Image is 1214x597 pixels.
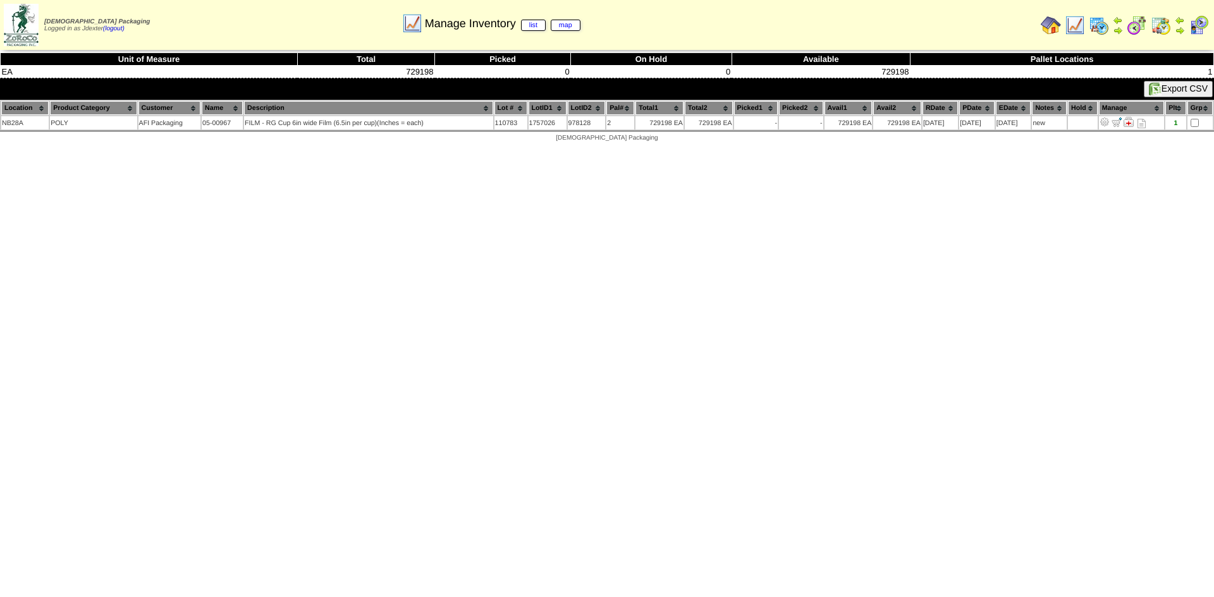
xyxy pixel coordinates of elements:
th: Avail2 [873,101,921,115]
td: EA [1,66,298,78]
td: 1757026 [529,116,567,130]
td: POLY [50,116,137,130]
img: calendarinout.gif [1151,15,1171,35]
th: Total [297,53,434,66]
td: - [734,116,778,130]
img: calendarprod.gif [1089,15,1109,35]
td: [DATE] [996,116,1031,130]
th: Plt [1165,101,1186,115]
a: (logout) [103,25,125,32]
img: Adjust [1100,117,1110,127]
button: Export CSV [1144,81,1213,97]
th: Location [1,101,49,115]
th: Hold [1068,101,1098,115]
th: EDate [996,101,1031,115]
td: 978128 [568,116,606,130]
img: line_graph.gif [402,13,422,33]
th: Picked1 [734,101,778,115]
img: excel.gif [1149,83,1162,95]
td: 110783 [494,116,527,130]
td: 1 [910,66,1214,78]
th: Unit of Measure [1,53,298,66]
th: On Hold [571,53,732,66]
th: Grp [1187,101,1213,115]
td: 0 [435,66,571,78]
th: Product Category [50,101,137,115]
td: 729198 [732,66,910,78]
td: new [1032,116,1067,130]
th: Picked2 [779,101,823,115]
td: [DATE] [923,116,958,130]
td: 729198 EA [685,116,733,130]
img: calendarcustomer.gif [1189,15,1209,35]
th: Available [732,53,910,66]
td: FILM - RG Cup 6in wide Film (6.5in per cup)(Inches = each) [244,116,493,130]
th: Total2 [685,101,733,115]
i: Note [1137,119,1146,128]
th: Name [202,101,243,115]
td: - [779,116,823,130]
img: home.gif [1041,15,1061,35]
td: [DATE] [959,116,995,130]
th: Customer [138,101,201,115]
th: Lot # [494,101,527,115]
td: 729198 EA [873,116,921,130]
th: Total1 [635,101,684,115]
th: Description [244,101,493,115]
th: LotID1 [529,101,567,115]
span: [DEMOGRAPHIC_DATA] Packaging [44,18,150,25]
td: AFI Packaging [138,116,201,130]
th: LotID2 [568,101,606,115]
img: line_graph.gif [1065,15,1085,35]
div: 1 [1166,119,1186,127]
th: Pal# [606,101,634,115]
span: Manage Inventory [425,17,580,30]
td: 729198 EA [825,116,873,130]
th: Picked [435,53,571,66]
img: Move [1112,117,1122,127]
td: NB28A [1,116,49,130]
td: 729198 [297,66,434,78]
span: [DEMOGRAPHIC_DATA] Packaging [556,135,658,142]
th: Manage [1099,101,1165,115]
th: PDate [959,101,995,115]
img: arrowright.gif [1113,25,1123,35]
td: 0 [571,66,732,78]
img: Manage Hold [1124,117,1134,127]
img: arrowright.gif [1175,25,1185,35]
img: arrowleft.gif [1175,15,1185,25]
img: calendarblend.gif [1127,15,1147,35]
th: Avail1 [825,101,873,115]
a: list [521,20,546,31]
th: Pallet Locations [910,53,1214,66]
td: 2 [606,116,634,130]
td: 729198 EA [635,116,684,130]
span: Logged in as Jdexter [44,18,150,32]
th: Notes [1032,101,1067,115]
a: map [551,20,580,31]
img: arrowleft.gif [1113,15,1123,25]
img: zoroco-logo-small.webp [4,4,39,46]
th: RDate [923,101,958,115]
td: 05-00967 [202,116,243,130]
